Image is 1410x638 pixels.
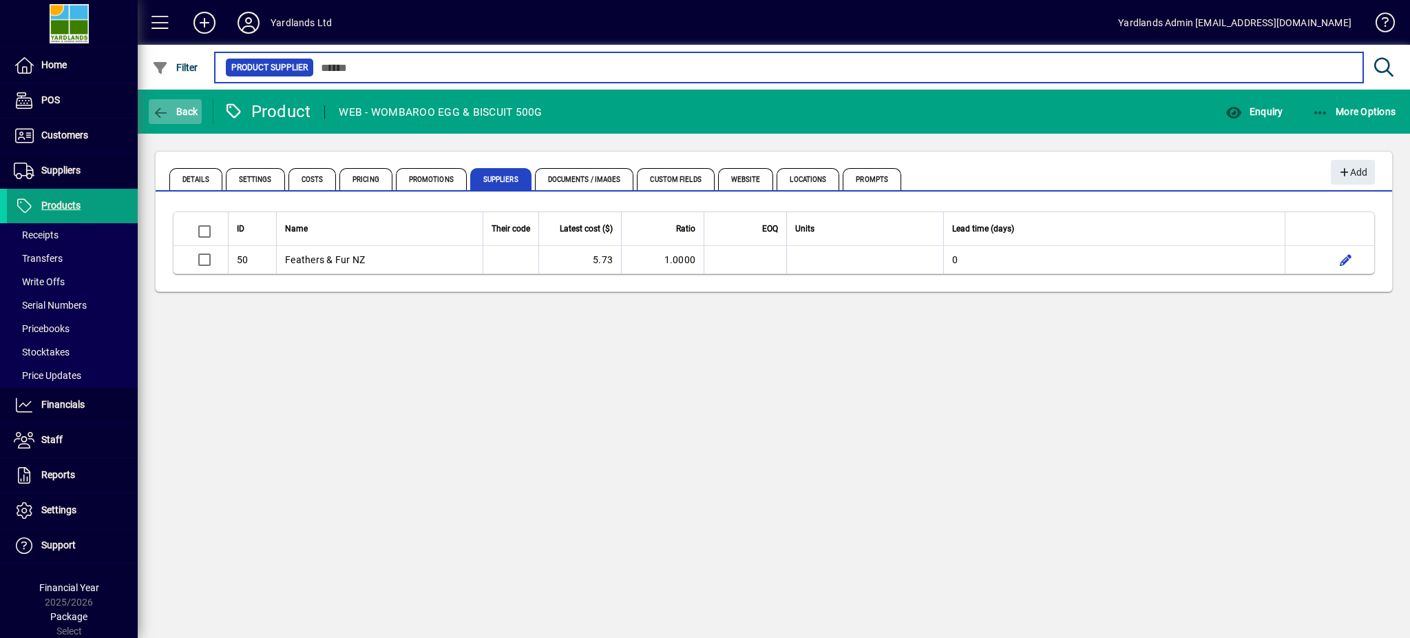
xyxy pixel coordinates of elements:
span: Settings [226,168,285,190]
button: Add [1331,160,1375,185]
span: Financials [41,399,85,410]
span: Enquiry [1225,106,1283,117]
span: Suppliers [41,165,81,176]
a: Transfers [7,247,138,270]
a: Customers [7,119,138,153]
span: Write Offs [14,276,65,287]
a: Price Updates [7,364,138,387]
span: Pricebooks [14,323,70,334]
span: Price Updates [14,370,81,381]
div: Product [224,101,311,123]
button: More Options [1309,99,1400,124]
div: WEB - WOMBAROO EGG & BISCUIT 500G [339,101,542,123]
span: Reports [41,469,75,480]
span: Custom Fields [637,168,714,190]
span: Staff [41,434,63,445]
span: Products [41,200,81,211]
span: Transfers [14,253,63,264]
a: POS [7,83,138,118]
a: Serial Numbers [7,294,138,317]
span: Home [41,59,67,70]
span: Details [169,168,222,190]
a: Settings [7,493,138,528]
a: Staff [7,423,138,457]
button: Profile [227,10,271,35]
span: Locations [777,168,839,190]
div: Yardlands Ltd [271,12,332,34]
span: Filter [152,62,198,73]
span: Stocktakes [14,347,70,358]
app-page-header-button: Back [138,99,213,124]
span: Latest cost ($) [560,221,613,236]
a: Financials [7,388,138,422]
button: Add [182,10,227,35]
button: Edit [1335,249,1357,271]
span: Promotions [396,168,467,190]
span: Costs [288,168,337,190]
a: Pricebooks [7,317,138,340]
div: Yardlands Admin [EMAIL_ADDRESS][DOMAIN_NAME] [1118,12,1351,34]
span: Settings [41,504,76,515]
button: Enquiry [1222,99,1286,124]
span: Website [718,168,774,190]
span: Suppliers [470,168,532,190]
span: Product Supplier [231,61,308,74]
span: Back [152,106,198,117]
a: Reports [7,458,138,493]
span: Lead time (days) [952,221,1014,236]
button: Filter [149,55,202,80]
span: Receipts [14,229,59,240]
span: Their code [492,221,530,236]
a: Stocktakes [7,340,138,364]
td: 1.0000 [621,246,704,274]
a: Knowledge Base [1365,3,1393,48]
span: Ratio [676,221,695,236]
td: 5.73 [538,246,621,274]
span: Documents / Images [535,168,634,190]
button: Back [149,99,202,124]
span: Pricing [339,168,392,190]
span: More Options [1312,106,1396,117]
span: Name [285,221,308,236]
a: Support [7,528,138,563]
span: Package [50,611,87,622]
span: ID [237,221,244,236]
td: 0 [943,246,1285,274]
a: Suppliers [7,154,138,188]
span: Units [795,221,814,236]
span: POS [41,94,60,105]
span: Financial Year [39,582,99,593]
div: 50 [237,253,249,267]
td: Feathers & Fur NZ [276,246,483,274]
span: Add [1338,161,1367,184]
span: Serial Numbers [14,300,87,311]
span: Customers [41,130,88,141]
span: Support [41,539,76,550]
span: Prompts [843,168,901,190]
span: EOQ [762,221,778,236]
a: Home [7,48,138,83]
a: Write Offs [7,270,138,294]
a: Receipts [7,223,138,247]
